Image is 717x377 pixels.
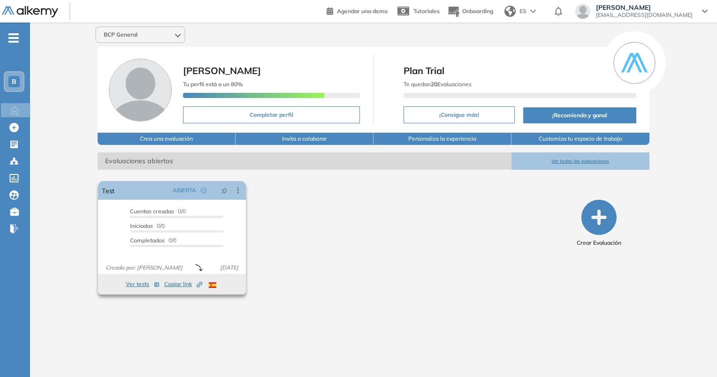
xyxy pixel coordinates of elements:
[462,8,493,15] span: Onboarding
[404,64,636,78] span: Plan Trial
[126,279,160,290] button: Ver tests
[504,6,516,17] img: world
[549,269,717,377] div: Widget de chat
[2,6,58,18] img: Logo
[183,81,243,88] span: Tu perfil está a un 80%
[511,152,649,170] button: Ver todas las evaluaciones
[98,152,511,170] span: Evaluaciones abiertas
[530,9,536,13] img: arrow
[102,181,114,200] a: Test
[447,1,493,22] button: Onboarding
[519,7,526,15] span: ES
[130,237,165,244] span: Completados
[216,264,242,272] span: [DATE]
[12,78,16,85] span: B
[130,208,186,215] span: 0/0
[431,81,437,88] b: 20
[183,106,360,123] button: Completar perfil
[236,133,374,145] button: Invita a colaborar
[102,264,186,272] span: Creado por: [PERSON_NAME]
[8,37,19,39] i: -
[596,11,693,19] span: [EMAIL_ADDRESS][DOMAIN_NAME]
[104,31,137,38] span: BCP General
[164,279,202,290] button: Copiar link
[109,59,172,121] img: Foto de perfil
[511,133,649,145] button: Customiza tu espacio de trabajo
[596,4,693,11] span: [PERSON_NAME]
[549,269,717,377] iframe: Chat Widget
[130,222,165,229] span: 0/0
[327,5,388,16] a: Agendar una demo
[130,222,153,229] span: Iniciadas
[209,282,216,288] img: ESP
[221,187,228,194] span: pushpin
[404,106,515,123] button: ¡Consigue más!
[413,8,440,15] span: Tutoriales
[201,188,206,193] span: check-circle
[404,81,472,88] span: Te quedan Evaluaciones
[183,65,261,76] span: [PERSON_NAME]
[130,237,176,244] span: 0/0
[577,200,621,247] button: Crear Evaluación
[214,183,235,198] button: pushpin
[337,8,388,15] span: Agendar una demo
[523,107,636,123] button: ¡Recomienda y gana!
[130,208,174,215] span: Cuentas creadas
[98,133,236,145] button: Crea una evaluación
[577,239,621,247] span: Crear Evaluación
[164,280,202,288] span: Copiar link
[173,186,196,195] span: ABIERTA
[374,133,511,145] button: Personaliza la experiencia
